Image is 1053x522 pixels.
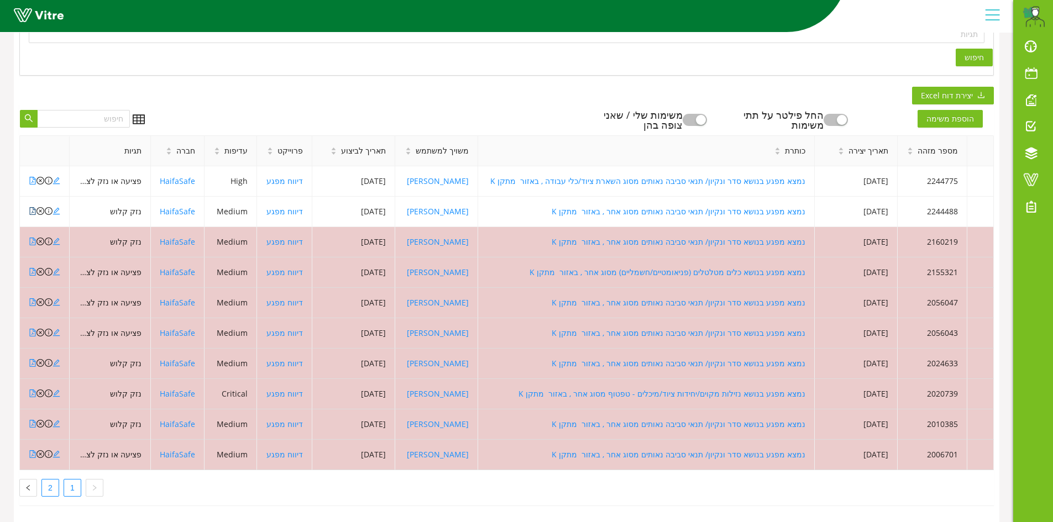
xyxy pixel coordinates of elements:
[267,146,273,152] span: caret-up
[815,288,898,318] td: [DATE]
[29,177,36,184] span: file-pdf
[815,349,898,379] td: [DATE]
[589,110,683,130] div: משימות שלי / שאני צופה בהן
[205,349,257,379] td: Medium
[53,449,60,460] a: edit
[898,379,967,409] td: 2020739
[838,150,844,156] span: caret-down
[19,479,37,497] button: left
[312,227,395,257] td: [DATE]
[407,388,469,399] a: [PERSON_NAME]
[266,358,303,368] a: דיווח מפגע
[1023,6,1045,28] img: d79e9f56-8524-49d2-b467-21e72f93baff.png
[785,145,805,157] span: כותרת
[918,145,958,157] span: מספר מזהה
[405,150,411,156] span: caret-down
[29,267,36,277] a: file-pdf
[29,297,36,308] a: file-pdf
[965,51,984,64] span: חיפוש
[266,206,303,217] a: דיווח מפגע
[898,349,967,379] td: 2024633
[53,329,60,336] span: edit
[552,206,805,217] a: נמצא מפגע בנושא סדר ונקיון/ תנאי סביבה נאותים מסוג אחר , באזור מתקן K
[36,450,44,458] span: close-circle
[29,389,36,397] span: file-pdf
[53,358,60,368] a: edit
[42,479,59,496] a: 2
[36,389,44,397] span: close-circle
[266,419,303,429] a: דיווח מפגע
[407,358,469,368] a: [PERSON_NAME]
[312,288,395,318] td: [DATE]
[64,479,81,497] li: 1
[918,110,983,128] span: הוספת משימה
[205,197,257,227] td: Medium
[53,207,60,215] span: edit
[490,176,805,186] a: נמצא מפגע בנושא סדר ונקיון/ תנאי סביבה נאותים מסוג השארת ציוד/כלי עבודה , באזור מתקן K
[266,176,303,186] a: דיווח מפגע
[53,359,60,367] span: edit
[205,166,257,197] td: High
[815,166,898,197] td: [DATE]
[176,145,195,157] span: חברה
[45,450,53,458] span: info-circle
[267,150,273,156] span: caret-down
[160,388,195,399] a: HaifaSafe
[552,297,805,308] a: נמצא מפגע בנושא סדר ונקיון/ תנאי סביבה נאותים מסוג אחר , באזור מתקן K
[78,328,142,338] span: פציעה או נזק לציוד
[53,328,60,338] a: edit
[29,176,36,186] a: file-pdf
[78,176,142,186] span: פציעה או נזק לציוד
[224,145,248,157] span: עדיפות
[53,206,60,217] a: edit
[907,146,913,152] span: caret-up
[729,110,823,130] div: החל פילטר על תתי משימות
[815,409,898,440] td: [DATE]
[921,89,973,102] span: יצירת דוח Excel
[205,288,257,318] td: Medium
[36,329,44,336] span: close-circle
[110,236,142,247] span: נזק קלוש
[205,318,257,349] td: Medium
[45,420,53,428] span: info-circle
[86,479,103,497] button: right
[166,146,172,152] span: caret-up
[29,359,36,367] span: file-pdf
[45,389,53,397] span: info-circle
[205,257,257,288] td: Medium
[815,197,898,227] td: [DATE]
[19,479,37,497] li: העמוד הבא
[110,206,142,217] span: נזק קלוש
[912,87,994,104] button: downloadיצירת דוח Excel
[53,389,60,397] span: edit
[848,145,888,157] span: תאריך יצירה
[160,328,195,338] a: HaifaSafe
[552,328,805,338] a: נמצא מפגע בנושא סדר ונקיון/ תנאי סביבה נאותים מסוג אחר , באזור מתקן K
[160,236,195,247] a: HaifaSafe
[407,236,469,247] a: [PERSON_NAME]
[407,449,469,460] a: [PERSON_NAME]
[266,328,303,338] a: דיווח מפגע
[898,227,967,257] td: 2160219
[956,49,993,66] button: חיפוש
[530,267,805,277] a: נמצא מפגע בנושא כלים מטלטלים (פניאומטיים/חשמליים) מסוג אחר , באזור מתקן K
[45,238,53,245] span: info-circle
[110,419,142,429] span: נזק קלוש
[53,298,60,306] span: edit
[86,479,103,497] li: העמוד הקודם
[774,146,780,152] span: caret-up
[110,388,142,399] span: נזק קלוש
[133,113,145,125] span: table
[266,236,303,247] a: דיווח מפגע
[70,136,151,166] th: תגיות
[160,176,195,186] a: HaifaSafe
[898,409,967,440] td: 2010385
[918,111,994,124] a: הוספת משימה
[78,297,142,308] span: פציעה או נזק לציוד
[815,440,898,470] td: [DATE]
[815,227,898,257] td: [DATE]
[160,267,195,277] a: HaifaSafe
[53,297,60,308] a: edit
[205,379,257,409] td: Critical
[312,349,395,379] td: [DATE]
